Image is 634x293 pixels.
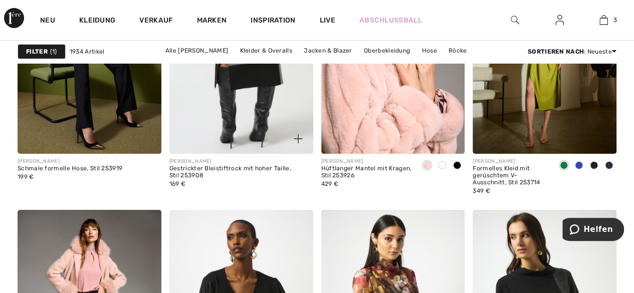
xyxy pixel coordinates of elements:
[555,14,564,26] img: Meine Daten
[511,14,519,26] img: Durchsuchen Sie die Website
[196,16,227,25] font: Marken
[139,16,172,25] font: Verkauf
[18,165,122,172] font: Schmale formelle Hose, Stil 253919
[18,173,34,180] font: 199 €
[40,16,55,27] a: Neu
[79,16,115,25] font: Kleidung
[571,158,586,174] div: Royal Sapphire 163
[52,48,55,55] font: 1
[169,165,291,179] font: Gestrickter Bleistiftrock mit hoher Taille, Stil 253908
[613,17,616,24] font: 3
[79,16,115,27] a: Kleidung
[421,47,437,54] font: Hose
[169,180,186,187] font: 169 €
[160,44,233,57] a: Alle [PERSON_NAME]
[435,158,450,174] div: Vanille 30
[586,158,601,174] div: Schwarz
[528,48,584,55] font: Sortieren nach
[299,44,357,57] a: Jacken & Blazer
[582,14,625,26] a: 3
[4,8,24,28] img: 1ère Avenue
[601,158,616,174] div: Mitternachtsblau
[196,16,227,27] a: Marken
[169,158,212,164] font: [PERSON_NAME]
[473,165,540,186] font: Formelles Kleid mit gerüschtem V-Ausschnitt, Stil 253714
[240,47,292,54] font: Kleider & Overalls
[40,16,55,25] font: Neu
[562,218,624,243] iframe: Öffnet ein Widget, in dem Sie weitere Informationen finden
[321,180,339,187] font: 429 €
[444,44,472,57] a: Röcke
[235,44,297,57] a: Kleider & Overalls
[251,16,295,25] font: Inspiration
[556,158,571,174] div: Farn
[165,47,228,54] font: Alle [PERSON_NAME]
[419,158,435,174] div: Rose
[320,16,335,25] font: Live
[547,14,572,27] a: Anmelden
[473,158,515,164] font: [PERSON_NAME]
[416,44,442,57] a: Hose
[304,47,352,54] font: Jacken & Blazer
[26,48,48,55] font: Filter
[18,158,60,164] font: [PERSON_NAME]
[449,47,467,54] font: Röcke
[473,187,490,194] font: 349 €
[364,47,410,54] font: Oberbekleidung
[359,15,422,26] a: Abschlussball
[294,134,303,143] img: plus_v2.svg
[359,44,415,57] a: Oberbekleidung
[139,16,172,27] a: Verkauf
[320,15,335,26] a: Live
[321,158,363,164] font: [PERSON_NAME]
[359,16,422,25] font: Abschlussball
[450,158,465,174] div: Schwarz
[584,48,612,55] font: : Neueste
[321,165,412,179] font: Hüftlanger Mantel mit Kragen, Stil 253926
[599,14,608,26] img: Meine Tasche
[70,48,105,55] font: 1934 Artikel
